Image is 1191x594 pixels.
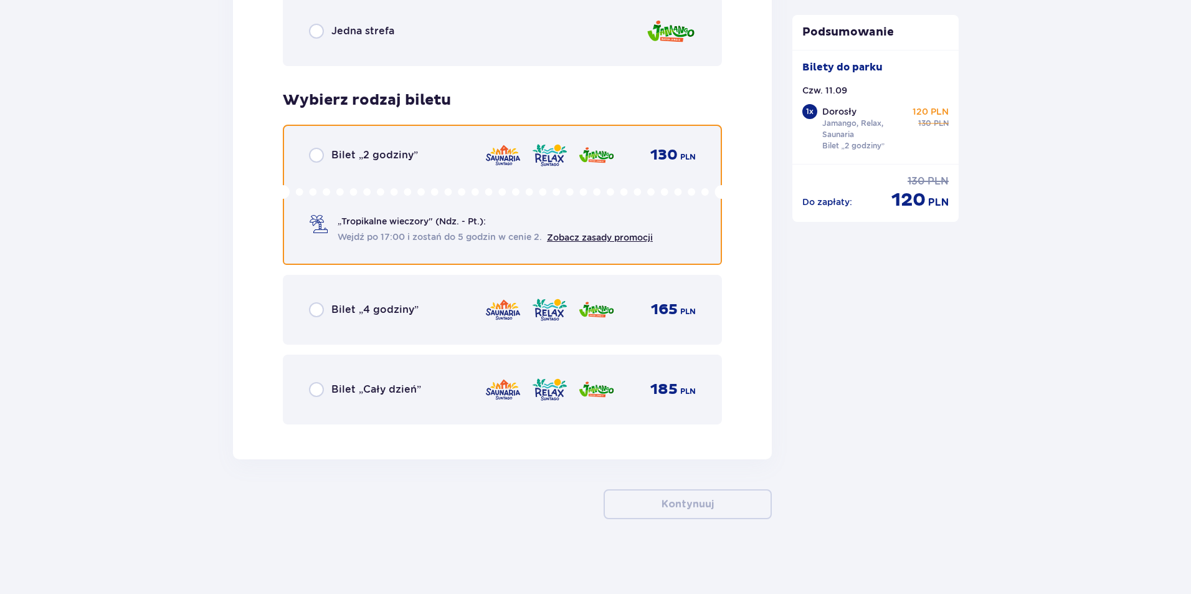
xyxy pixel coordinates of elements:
[485,142,521,168] img: zone logo
[578,297,615,323] img: zone logo
[651,300,678,319] p: 165
[680,386,696,397] p: PLN
[934,118,949,129] p: PLN
[338,231,542,243] span: Wejdź po 17:00 i zostań do 5 godzin w cenie 2.
[283,91,451,110] p: Wybierz rodzaj biletu
[802,84,847,97] p: Czw. 11.09
[913,105,949,118] p: 120 PLN
[331,148,418,162] p: Bilet „2 godziny”
[331,383,421,396] p: Bilet „Cały dzień”
[485,376,521,403] img: zone logo
[531,142,568,168] img: zone logo
[578,142,615,168] img: zone logo
[822,140,885,151] p: Bilet „2 godziny”
[531,297,568,323] img: zone logo
[680,306,696,317] p: PLN
[908,175,925,188] p: 130
[338,215,486,228] p: „Tropikalne wieczory" (Ndz. - Pt.):
[485,297,521,323] img: zone logo
[822,118,908,140] p: Jamango, Relax, Saunaria
[822,105,856,118] p: Dorosły
[547,232,653,242] a: Zobacz zasady promocji
[646,14,696,49] img: zone logo
[331,303,419,317] p: Bilet „4 godziny”
[802,196,852,208] p: Do zapłaty :
[891,188,926,212] p: 120
[928,196,949,209] p: PLN
[662,497,714,511] p: Kontynuuj
[918,118,931,129] p: 130
[331,24,394,38] p: Jedna strefa
[578,376,615,403] img: zone logo
[604,489,772,519] button: Kontynuuj
[680,151,696,163] p: PLN
[802,60,883,74] p: Bilety do parku
[928,175,949,188] p: PLN
[650,146,678,165] p: 130
[792,25,959,40] p: Podsumowanie
[802,104,817,119] div: 1 x
[650,380,678,399] p: 185
[531,376,568,403] img: zone logo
